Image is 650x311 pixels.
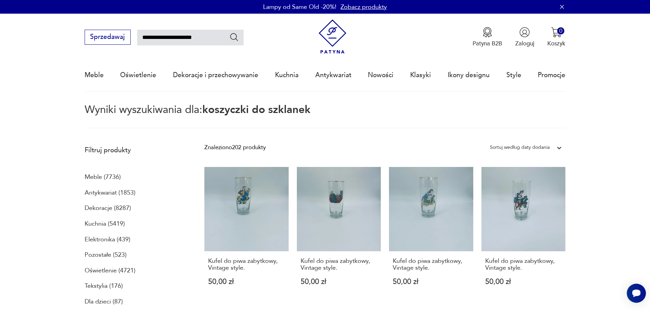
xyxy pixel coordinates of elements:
[473,27,502,47] a: Ikona medaluPatyna B2B
[85,249,127,261] a: Pozostałe (523)
[485,278,562,285] p: 50,00 zł
[120,59,156,91] a: Oświetlenie
[85,171,121,183] a: Meble (7736)
[490,143,550,152] div: Sortuj według daty dodania
[481,167,566,301] a: Kufel do piwa zabytkowy, Vintage style.Kufel do piwa zabytkowy, Vintage style.50,00 zł
[85,35,131,40] a: Sprzedawaj
[627,284,646,303] iframe: Smartsupp widget button
[275,59,299,91] a: Kuchnia
[229,32,239,42] button: Szukaj
[341,3,387,11] a: Zobacz produkty
[368,59,393,91] a: Nowości
[482,27,493,38] img: Ikona medalu
[208,278,285,285] p: 50,00 zł
[85,234,130,245] a: Elektronika (439)
[473,27,502,47] button: Patyna B2B
[410,59,431,91] a: Klasyki
[315,59,351,91] a: Antykwariat
[85,280,123,292] a: Tekstylia (176)
[315,19,350,54] img: Patyna - sklep z meblami i dekoracjami vintage
[448,59,490,91] a: Ikony designu
[547,40,565,47] p: Koszyk
[538,59,565,91] a: Promocje
[85,105,566,128] p: Wyniki wyszukiwania dla:
[173,59,258,91] a: Dekoracje i przechowywanie
[485,258,562,272] h3: Kufel do piwa zabytkowy, Vintage style.
[85,187,135,199] a: Antykwariat (1853)
[301,258,377,272] h3: Kufel do piwa zabytkowy, Vintage style.
[393,258,470,272] h3: Kufel do piwa zabytkowy, Vintage style.
[515,27,534,47] button: Zaloguj
[208,258,285,272] h3: Kufel do piwa zabytkowy, Vintage style.
[473,40,502,47] p: Patyna B2B
[85,202,131,214] a: Dekoracje (8287)
[557,27,564,34] div: 0
[301,278,377,285] p: 50,00 zł
[297,167,381,301] a: Kufel do piwa zabytkowy, Vintage style.Kufel do piwa zabytkowy, Vintage style.50,00 zł
[204,143,266,152] div: Znaleziono 202 produkty
[202,102,310,117] span: koszyczki do szklanek
[519,27,530,38] img: Ikonka użytkownika
[85,59,104,91] a: Meble
[515,40,534,47] p: Zaloguj
[263,3,336,11] p: Lampy od Same Old -20%!
[85,30,131,45] button: Sprzedawaj
[393,278,470,285] p: 50,00 zł
[204,167,289,301] a: Kufel do piwa zabytkowy, Vintage style.Kufel do piwa zabytkowy, Vintage style.50,00 zł
[551,27,562,38] img: Ikona koszyka
[85,146,185,155] p: Filtruj produkty
[85,265,135,277] a: Oświetlenie (4721)
[389,167,473,301] a: Kufel do piwa zabytkowy, Vintage style.Kufel do piwa zabytkowy, Vintage style.50,00 zł
[85,218,125,230] a: Kuchnia (5419)
[85,296,123,308] a: Dla dzieci (87)
[506,59,521,91] a: Style
[547,27,565,47] button: 0Koszyk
